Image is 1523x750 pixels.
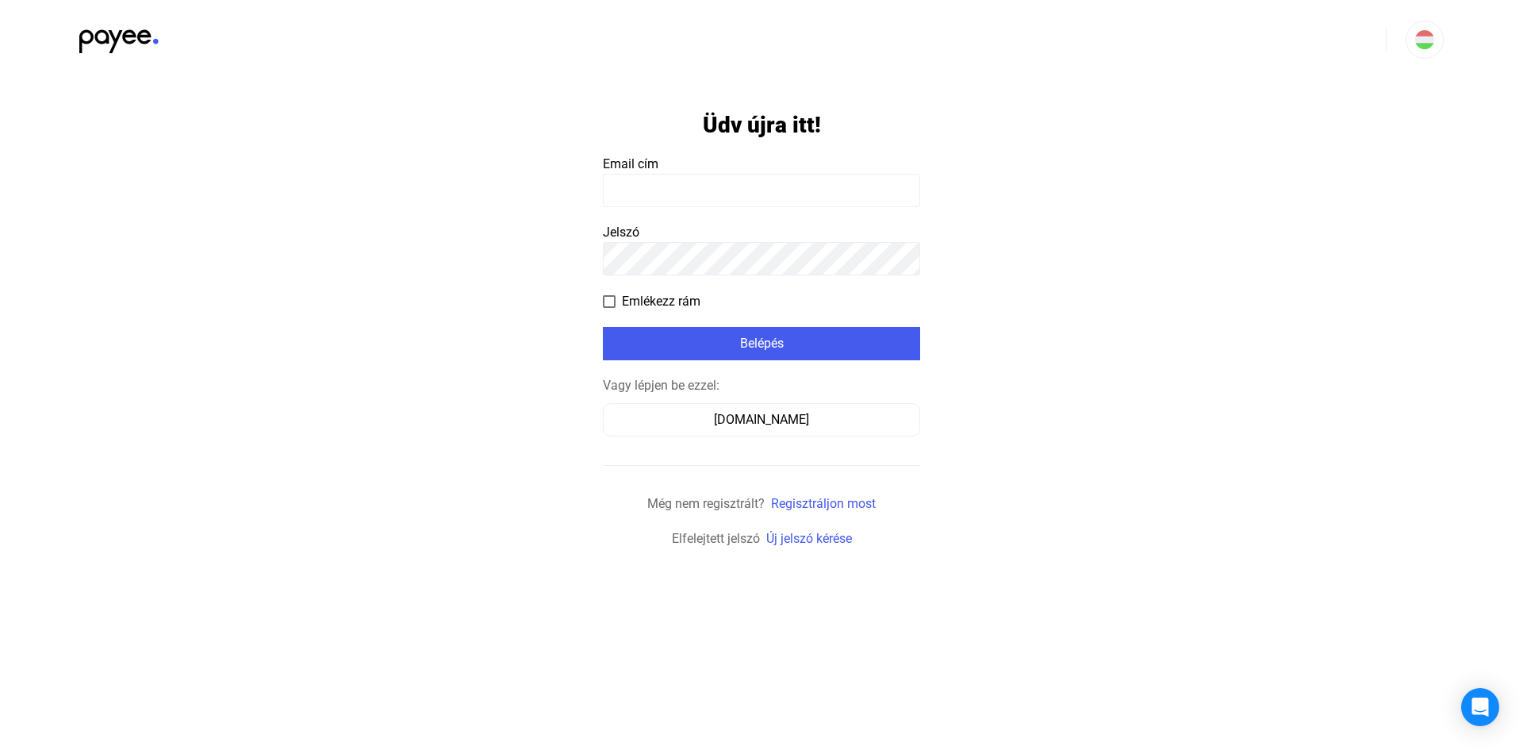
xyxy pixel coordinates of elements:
span: Elfelejtett jelszó [672,531,760,546]
button: Belépés [603,327,920,360]
a: [DOMAIN_NAME] [603,412,920,427]
span: Még nem regisztrált? [647,496,765,511]
img: black-payee-blue-dot.svg [79,21,159,53]
a: Új jelszó kérése [766,531,852,546]
div: Open Intercom Messenger [1461,688,1499,726]
div: [DOMAIN_NAME] [608,410,915,429]
a: Regisztráljon most [771,496,876,511]
div: Vagy lépjen be ezzel: [603,376,920,395]
span: Email cím [603,156,658,171]
span: Jelszó [603,225,639,240]
img: HU [1415,30,1434,49]
div: Belépés [608,334,915,353]
button: [DOMAIN_NAME] [603,403,920,437]
button: HU [1406,21,1444,59]
h1: Üdv újra itt! [703,111,821,139]
span: Emlékezz rám [622,292,700,311]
